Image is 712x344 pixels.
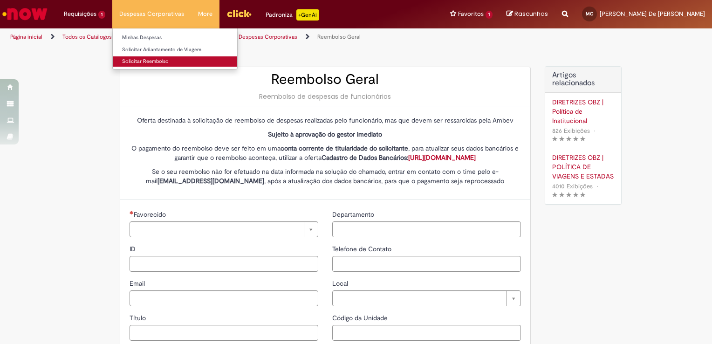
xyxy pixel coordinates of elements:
[130,290,318,306] input: Email
[130,279,147,288] span: Email
[586,11,593,17] span: MC
[113,33,237,43] a: Minhas Despesas
[64,9,96,19] span: Requisições
[317,33,361,41] a: Reembolso Geral
[332,256,521,272] input: Telefone de Contato
[10,33,42,41] a: Página inicial
[130,116,521,125] p: Oferta destinada à solicitação de reembolso de despesas realizadas pelo funcionário, mas que deve...
[98,11,105,19] span: 1
[296,9,319,21] p: +GenAi
[130,144,521,162] p: O pagamento do reembolso deve ser feito em uma , para atualizar seus dados bancários e garantir q...
[130,92,521,101] div: Reembolso de despesas de funcionários
[130,314,148,322] span: Título
[486,11,493,19] span: 1
[119,9,184,19] span: Despesas Corporativas
[7,28,468,46] ul: Trilhas de página
[592,124,597,137] span: •
[198,9,212,19] span: More
[239,33,297,41] a: Despesas Corporativas
[266,9,319,21] div: Padroniza
[600,10,705,18] span: [PERSON_NAME] De [PERSON_NAME]
[332,279,350,288] span: Local
[408,153,476,162] a: [URL][DOMAIN_NAME]
[130,72,521,87] h2: Reembolso Geral
[130,167,521,186] p: Se o seu reembolso não for efetuado na data informada na solução do chamado, entrar em contato co...
[595,180,600,193] span: •
[1,5,49,23] img: ServiceNow
[332,325,521,341] input: Código da Unidade
[130,245,137,253] span: ID
[130,211,134,214] span: Necessários
[332,210,376,219] span: Departamento
[134,210,168,219] span: Necessários - Favorecido
[130,221,318,237] a: Limpar campo Favorecido
[507,10,548,19] a: Rascunhos
[552,153,614,181] a: DIRETRIZES OBZ | POLÍTICA DE VIAGENS E ESTADAS
[130,256,318,272] input: ID
[130,325,318,341] input: Título
[112,28,238,69] ul: Despesas Corporativas
[332,314,390,322] span: Código da Unidade
[226,7,252,21] img: click_logo_yellow_360x200.png
[332,290,521,306] a: Limpar campo Local
[332,221,521,237] input: Departamento
[113,45,237,55] a: Solicitar Adiantamento de Viagem
[62,33,112,41] a: Todos os Catálogos
[322,153,476,162] strong: Cadastro de Dados Bancários:
[281,144,408,152] strong: conta corrente de titularidade do solicitante
[458,9,484,19] span: Favoritos
[552,97,614,125] a: DIRETRIZES OBZ | Política de Institucional
[552,182,593,190] span: 4010 Exibições
[552,71,614,88] h3: Artigos relacionados
[157,177,264,185] strong: [EMAIL_ADDRESS][DOMAIN_NAME]
[332,245,393,253] span: Telefone de Contato
[113,56,237,67] a: Solicitar Reembolso
[552,127,590,135] span: 826 Exibições
[514,9,548,18] span: Rascunhos
[268,130,382,138] strong: Sujeito à aprovação do gestor imediato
